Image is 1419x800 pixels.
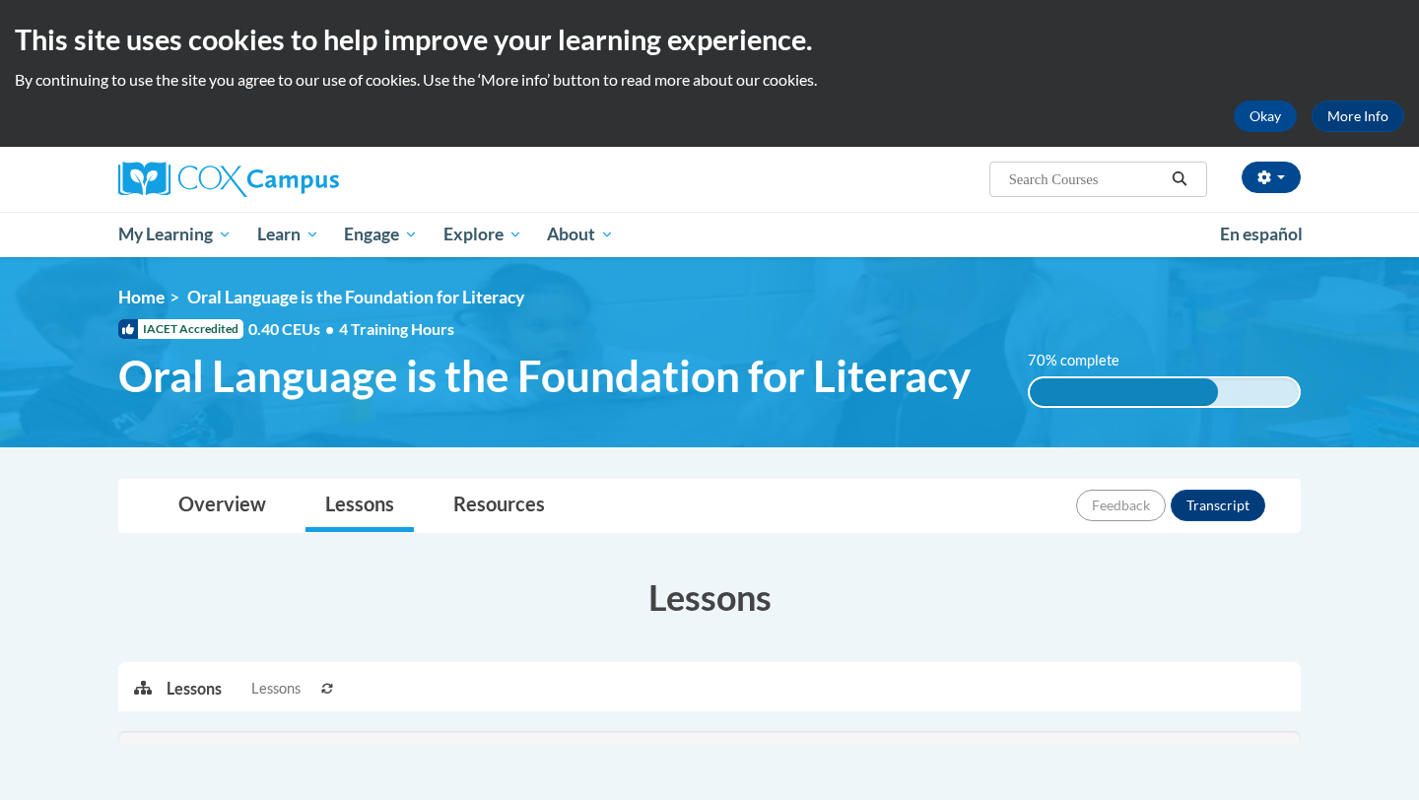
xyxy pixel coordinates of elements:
a: Resources [434,480,565,532]
span: About [547,223,614,246]
a: Overview [159,480,286,532]
a: En español [1207,214,1316,255]
button: Feedback [1076,490,1166,521]
span: IACET Accredited [118,319,243,339]
button: Transcript [1171,490,1265,521]
button: Account Settings [1242,162,1301,193]
span: My Learning [118,223,232,246]
p: Lessons [167,678,222,700]
a: About [535,212,628,257]
a: Lessons [305,480,414,532]
a: Learn [244,212,332,257]
input: Search Courses [1007,167,1165,191]
img: Cox Campus [118,162,339,197]
span: En español [1220,224,1303,244]
span: Lessons [251,678,301,700]
span: Explore [443,223,522,246]
a: Home [118,287,165,307]
a: My Learning [105,212,244,257]
label: 70% complete [1028,350,1141,371]
span: Oral Language is the Foundation for Literacy [187,287,524,307]
button: Okay [1234,100,1297,132]
span: Learn [257,223,319,246]
span: 0.40 CEUs [248,318,339,340]
p: By continuing to use the site you agree to our use of cookies. Use the ‘More info’ button to read... [15,69,1404,91]
a: More Info [1312,100,1404,132]
a: Explore [431,212,535,257]
span: Oral Language is the Foundation for Literacy [118,350,971,402]
button: Search [1165,167,1194,191]
h3: Lessons [118,572,1301,622]
span: Engage [344,223,418,246]
a: Cox Campus [118,162,493,197]
div: 70% complete [1030,378,1218,406]
span: • [325,319,334,338]
div: Main menu [89,212,1330,257]
h2: This site uses cookies to help improve your learning experience. [15,20,1404,59]
span: 4 Training Hours [339,319,454,338]
a: Engage [331,212,431,257]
